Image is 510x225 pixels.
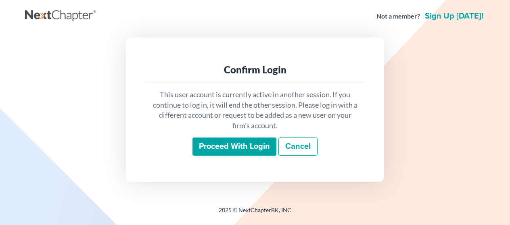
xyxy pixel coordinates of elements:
[278,137,318,156] a: Cancel
[192,137,276,156] input: Proceed with login
[376,12,420,21] strong: Not a member?
[152,90,358,131] p: This user account is currently active in another session. If you continue to log in, it will end ...
[25,206,485,221] div: 2025 © NextChapterBK, INC
[423,12,485,20] a: Sign up [DATE]!
[152,63,358,76] div: Confirm Login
